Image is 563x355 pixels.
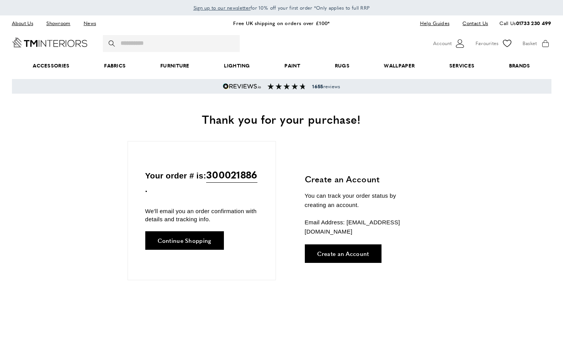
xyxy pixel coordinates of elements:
a: 01733 230 499 [516,19,551,27]
a: Create an Account [305,244,381,263]
a: Lighting [207,54,267,77]
span: 300021886 [206,167,257,183]
a: Contact Us [457,18,488,29]
a: Furniture [143,54,207,77]
img: Reviews.io 5 stars [223,83,261,89]
span: Accessories [15,54,87,77]
button: Search [109,35,116,52]
a: Rugs [318,54,367,77]
img: Reviews section [267,83,306,89]
p: Your order # is: . [145,167,258,196]
a: Free UK shipping on orders over £100* [233,19,329,27]
span: for 10% off your first order *Only applies to full RRP [193,4,370,11]
p: You can track your order status by creating an account. [305,191,418,210]
p: Call Us [499,19,551,27]
strong: 1655 [312,83,323,90]
span: Create an Account [317,251,369,256]
a: Continue Shopping [145,231,224,250]
h3: Create an Account [305,173,418,185]
span: reviews [312,83,340,89]
span: Favourites [476,39,499,47]
a: Paint [267,54,318,77]
p: Email Address: [EMAIL_ADDRESS][DOMAIN_NAME] [305,218,418,236]
a: Brands [492,54,547,77]
a: Sign up to our newsletter [193,4,251,12]
a: News [78,18,102,29]
a: About Us [12,18,39,29]
a: Go to Home page [12,37,87,47]
span: Continue Shopping [158,237,212,243]
span: Thank you for your purchase! [202,111,361,127]
a: Services [432,54,492,77]
p: We'll email you an order confirmation with details and tracking info. [145,207,258,223]
a: Fabrics [87,54,143,77]
a: Showroom [40,18,76,29]
span: Account [433,39,452,47]
a: Favourites [476,38,513,49]
span: Sign up to our newsletter [193,4,251,11]
button: Customer Account [433,38,466,49]
a: Wallpaper [367,54,432,77]
a: Help Guides [414,18,455,29]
